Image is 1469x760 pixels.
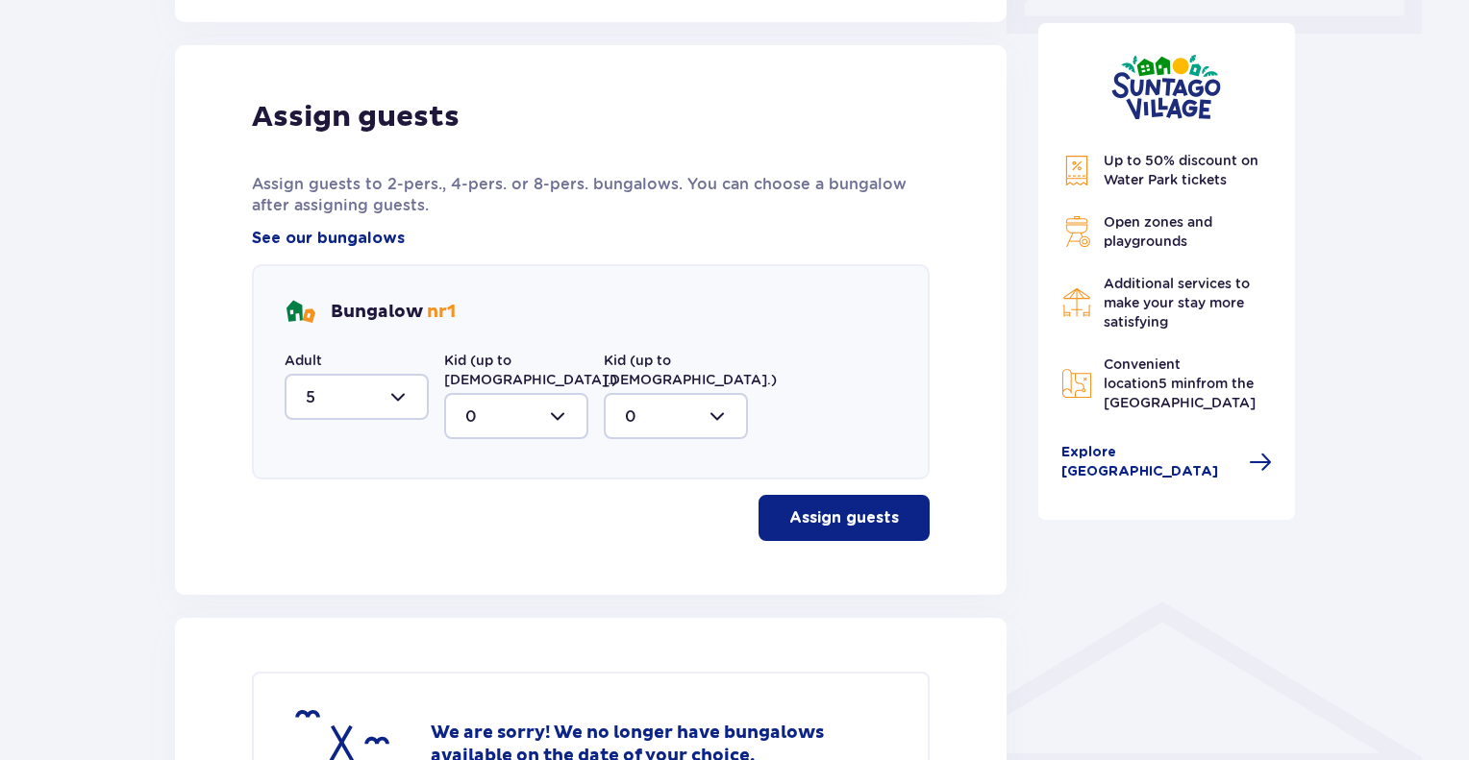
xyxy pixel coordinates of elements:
[1104,276,1250,330] span: Additional services to make your stay more satisfying
[1061,216,1092,247] img: Grill Icon
[1061,443,1238,481] span: Explore [GEOGRAPHIC_DATA]
[789,507,899,528] p: Assign guests
[331,301,456,324] p: Bungalow
[1158,376,1196,391] span: 5 min
[1104,153,1258,187] span: Up to 50% discount on Water Park tickets
[427,301,456,323] span: nr 1
[1061,368,1092,399] img: Map Icon
[759,495,930,541] button: Assign guests
[252,99,460,135] p: Assign guests
[444,351,617,389] label: Kid (up to [DEMOGRAPHIC_DATA].)
[285,297,315,328] img: bungalows Icon
[285,351,322,370] label: Adult
[1104,356,1256,410] span: Convenient location from the [GEOGRAPHIC_DATA]
[1061,443,1273,481] a: Explore [GEOGRAPHIC_DATA]
[252,228,405,249] a: See our bungalows
[1061,155,1092,186] img: Discount Icon
[1111,54,1221,120] img: Suntago Village
[1061,287,1092,318] img: Restaurant Icon
[252,174,930,216] p: Assign guests to 2-pers., 4-pers. or 8-pers. bungalows. You can choose a bungalow after assigning...
[1104,214,1212,249] span: Open zones and playgrounds
[604,351,777,389] label: Kid (up to [DEMOGRAPHIC_DATA].)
